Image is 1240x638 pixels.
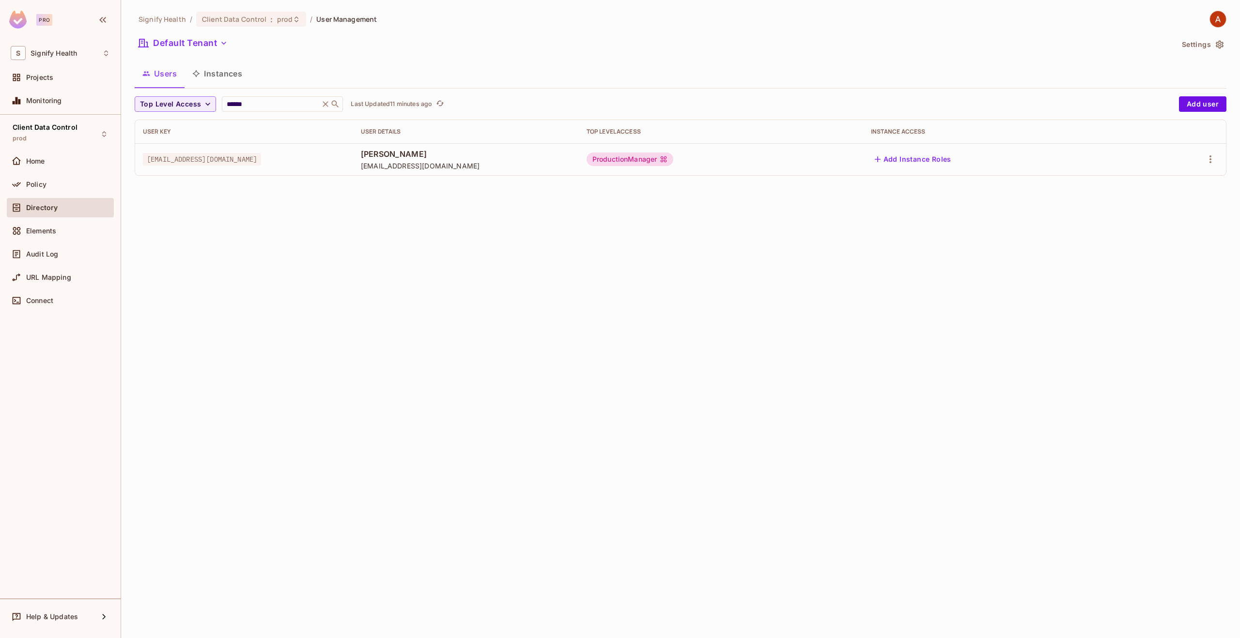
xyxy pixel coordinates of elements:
span: prod [13,135,27,142]
span: [EMAIL_ADDRESS][DOMAIN_NAME] [361,161,571,170]
span: Help & Updates [26,613,78,621]
span: Click to refresh data [432,98,446,110]
p: Last Updated 11 minutes ago [351,100,432,108]
span: : [270,15,273,23]
img: SReyMgAAAABJRU5ErkJggg== [9,11,27,29]
span: Top Level Access [140,98,201,110]
span: Connect [26,297,53,304]
img: Aadesh Thirukonda [1210,11,1226,27]
div: User Key [143,128,345,136]
div: Instance Access [871,128,1132,136]
span: [EMAIL_ADDRESS][DOMAIN_NAME] [143,153,261,166]
li: / [190,15,192,24]
button: Users [135,61,185,86]
span: Directory [26,204,58,212]
span: Elements [26,227,56,235]
div: Pro [36,14,52,26]
span: Policy [26,181,46,188]
span: S [11,46,26,60]
div: User Details [361,128,571,136]
span: Workspace: Signify Health [31,49,77,57]
span: Audit Log [26,250,58,258]
span: URL Mapping [26,273,71,281]
span: refresh [436,99,444,109]
div: ProductionManager [587,152,674,166]
button: Instances [185,61,250,86]
div: Top Level Access [587,128,855,136]
span: Monitoring [26,97,62,105]
button: refresh [434,98,446,110]
li: / [310,15,312,24]
button: Settings [1178,37,1226,52]
span: the active workspace [139,15,186,24]
span: Client Data Control [13,123,77,131]
button: Default Tenant [135,35,232,51]
span: Home [26,157,45,165]
span: User Management [316,15,377,24]
span: Client Data Control [202,15,267,24]
span: prod [277,15,293,24]
button: Add user [1179,96,1226,112]
span: [PERSON_NAME] [361,149,571,159]
button: Add Instance Roles [871,152,955,167]
span: Projects [26,74,53,81]
button: Top Level Access [135,96,216,112]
